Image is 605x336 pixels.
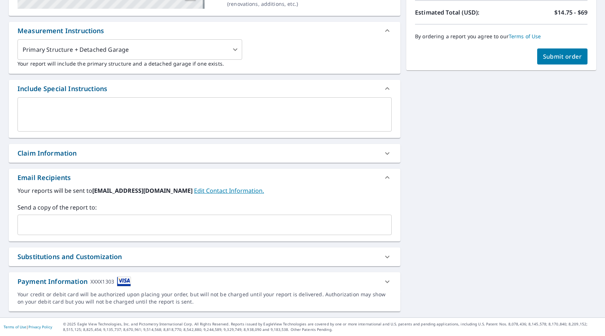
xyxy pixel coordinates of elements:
p: © 2025 Eagle View Technologies, Inc. and Pictometry International Corp. All Rights Reserved. Repo... [63,321,601,332]
div: Primary Structure + Detached Garage [18,39,242,60]
div: XXXX1303 [90,277,114,286]
p: Estimated Total (USD): [415,8,501,17]
div: Measurement Instructions [9,22,400,39]
p: Your report will include the primary structure and a detached garage if one exists. [18,60,392,67]
div: Include Special Instructions [9,80,400,97]
b: [EMAIL_ADDRESS][DOMAIN_NAME] [92,187,194,195]
div: Substitutions and Customization [9,247,400,266]
p: | [4,325,52,329]
img: cardImage [117,277,131,286]
div: Email Recipients [9,169,400,186]
div: Include Special Instructions [18,84,107,94]
a: Terms of Use [4,324,26,329]
p: $14.75 - $69 [554,8,587,17]
div: Substitutions and Customization [18,252,122,262]
label: Your reports will be sent to [18,186,392,195]
a: EditContactInfo [194,187,264,195]
div: Payment InformationXXXX1303cardImage [9,272,400,291]
span: Submit order [543,52,582,60]
div: Measurement Instructions [18,26,104,36]
button: Submit order [537,48,588,65]
div: Email Recipients [18,173,71,183]
div: Payment Information [18,277,131,286]
div: Claim Information [9,144,400,163]
div: Claim Information [18,148,77,158]
label: Send a copy of the report to: [18,203,392,212]
a: Terms of Use [509,33,541,40]
p: By ordering a report you agree to our [415,33,587,40]
div: Your credit or debit card will be authorized upon placing your order, but will not be charged unt... [18,291,392,305]
a: Privacy Policy [28,324,52,329]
